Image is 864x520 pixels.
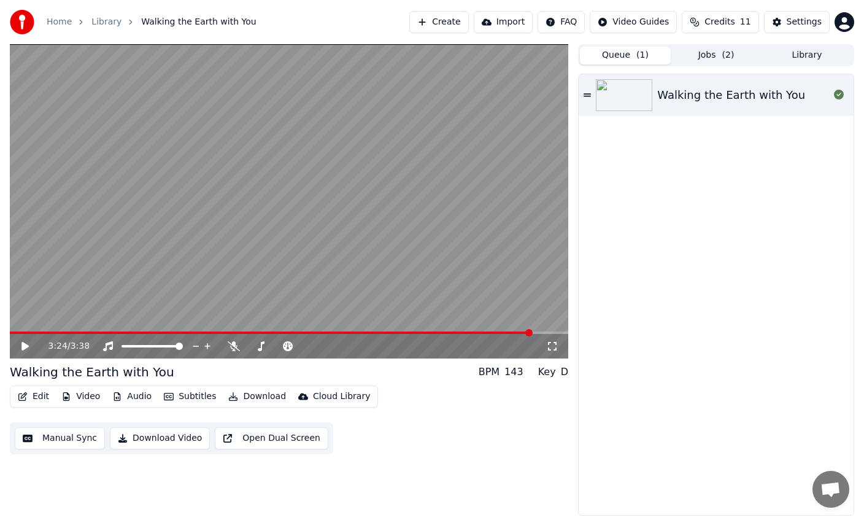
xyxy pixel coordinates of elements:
[740,16,751,28] span: 11
[479,365,499,379] div: BPM
[110,427,210,449] button: Download Video
[107,388,156,405] button: Audio
[671,47,762,64] button: Jobs
[474,11,533,33] button: Import
[787,16,822,28] div: Settings
[48,340,67,352] span: 3:24
[561,365,568,379] div: D
[762,47,852,64] button: Library
[215,427,328,449] button: Open Dual Screen
[10,10,34,34] img: youka
[15,427,105,449] button: Manual Sync
[56,388,105,405] button: Video
[764,11,830,33] button: Settings
[409,11,469,33] button: Create
[580,47,671,64] button: Queue
[636,49,649,61] span: ( 1 )
[657,87,805,104] div: Walking the Earth with You
[10,363,174,381] div: Walking the Earth with You
[223,388,291,405] button: Download
[722,49,735,61] span: ( 2 )
[538,365,556,379] div: Key
[159,388,221,405] button: Subtitles
[590,11,677,33] button: Video Guides
[13,388,54,405] button: Edit
[704,16,735,28] span: Credits
[812,471,849,508] div: Open chat
[47,16,72,28] a: Home
[71,340,90,352] span: 3:38
[91,16,121,28] a: Library
[48,340,77,352] div: /
[504,365,523,379] div: 143
[313,390,370,403] div: Cloud Library
[538,11,585,33] button: FAQ
[47,16,256,28] nav: breadcrumb
[682,11,758,33] button: Credits11
[141,16,256,28] span: Walking the Earth with You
